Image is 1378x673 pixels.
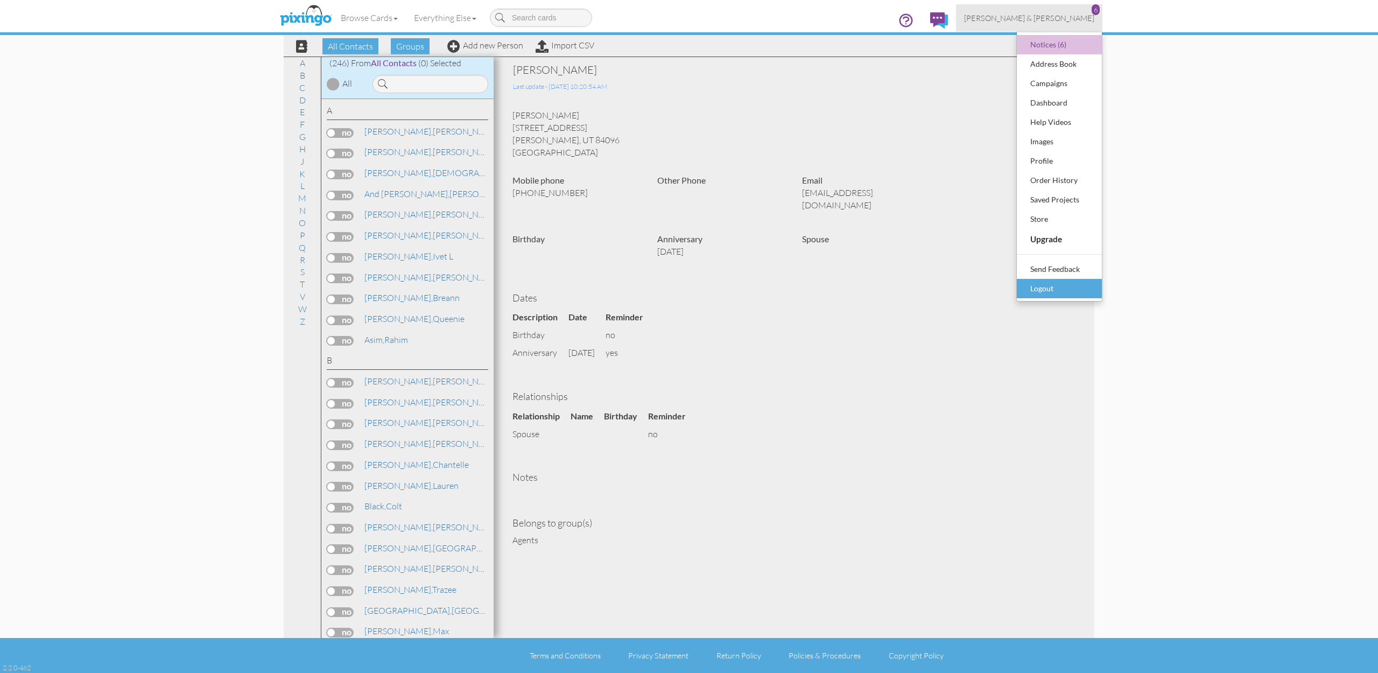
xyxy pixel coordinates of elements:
[363,416,501,429] a: [PERSON_NAME]
[294,204,311,217] a: N
[294,106,310,118] a: E
[364,397,433,408] span: [PERSON_NAME],
[364,292,433,303] span: [PERSON_NAME],
[364,251,433,262] span: [PERSON_NAME],
[1017,93,1102,113] a: Dashboard
[530,651,601,660] a: Terms and Conditions
[364,605,452,616] span: [GEOGRAPHIC_DATA],
[490,9,592,27] input: Search cards
[327,104,488,120] div: A
[364,563,433,574] span: [PERSON_NAME],
[512,425,571,443] td: spouse
[418,58,461,68] span: (0) Selected
[363,333,409,346] a: Rahim
[571,408,604,425] th: Name
[363,437,501,450] a: [PERSON_NAME]
[364,126,433,137] span: [PERSON_NAME],
[295,155,310,168] a: J
[1017,151,1102,171] a: Profile
[536,40,594,51] a: Import CSV
[363,521,501,534] a: [PERSON_NAME]
[363,479,460,492] a: Lauren
[1028,56,1091,72] div: Address Book
[1028,192,1091,208] div: Saved Projects
[1017,229,1102,249] a: Upgrade
[802,234,829,244] strong: Spouse
[1017,279,1102,298] a: Logout
[294,94,311,107] a: D
[512,391,1075,402] h4: Relationships
[512,344,568,362] td: anniversary
[406,4,484,31] a: Everything Else
[606,326,654,344] td: no
[371,58,417,68] span: All Contacts
[1028,134,1091,150] div: Images
[1028,172,1091,188] div: Order History
[512,534,1075,546] div: Agents
[294,81,311,94] a: C
[512,518,1075,529] h4: Belongs to group(s)
[364,313,433,324] span: [PERSON_NAME],
[364,334,384,345] span: Asim,
[363,145,501,158] a: [PERSON_NAME]
[606,309,654,326] th: Reminder
[657,246,786,258] p: [DATE]
[1017,35,1102,54] a: Notices (6)
[322,38,378,54] span: All Contacts
[364,376,433,387] span: [PERSON_NAME],
[363,250,454,263] a: Ivet L
[295,265,310,278] a: S
[1028,261,1091,277] div: Send Feedback
[1092,4,1100,15] div: 6
[364,272,433,283] span: [PERSON_NAME],
[363,500,403,513] a: Colt
[363,208,501,221] a: [PERSON_NAME]
[1028,230,1091,248] div: Upgrade
[512,408,571,425] th: Relationship
[1377,672,1378,673] iframe: Chat
[3,663,31,672] div: 2.2.0-462
[512,234,545,244] strong: Birthday
[294,290,311,303] a: V
[716,651,761,660] a: Return Policy
[802,187,931,212] p: [EMAIL_ADDRESS][DOMAIN_NAME]
[363,458,470,471] a: Chantelle
[930,12,948,29] img: comments.svg
[342,78,352,90] div: All
[648,408,697,425] th: Reminder
[628,651,688,660] a: Privacy Statement
[364,209,433,220] span: [PERSON_NAME],
[293,303,312,316] a: W
[294,69,311,82] a: B
[364,188,449,199] span: and [PERSON_NAME],
[295,179,310,192] a: L
[512,472,1075,483] h4: Notes
[512,326,568,344] td: birthday
[363,604,538,617] a: [GEOGRAPHIC_DATA]
[364,417,433,428] span: [PERSON_NAME],
[789,651,861,660] a: Policies & Procedures
[363,291,461,304] a: Breann
[1028,153,1091,169] div: Profile
[364,438,433,449] span: [PERSON_NAME],
[364,146,433,157] span: [PERSON_NAME],
[504,109,1084,158] div: [PERSON_NAME] [STREET_ADDRESS] [PERSON_NAME], UT 84096 [GEOGRAPHIC_DATA]
[1017,54,1102,74] a: Address Book
[513,82,607,90] span: Last update - [DATE] 10:20:54 AM
[568,344,606,362] td: [DATE]
[364,543,433,553] span: [PERSON_NAME],
[321,57,494,69] div: (246) From
[391,38,430,54] span: Groups
[294,278,310,291] a: T
[293,192,312,205] a: M
[1028,95,1091,111] div: Dashboard
[1017,132,1102,151] a: Images
[512,175,564,185] strong: Mobile phone
[1028,211,1091,227] div: Store
[363,271,501,284] a: [PERSON_NAME]
[604,408,648,425] th: Birthday
[606,344,654,362] td: yes
[889,651,944,660] a: Copyright Policy
[956,4,1102,32] a: [PERSON_NAME] & [PERSON_NAME] 6
[1028,75,1091,92] div: Campaigns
